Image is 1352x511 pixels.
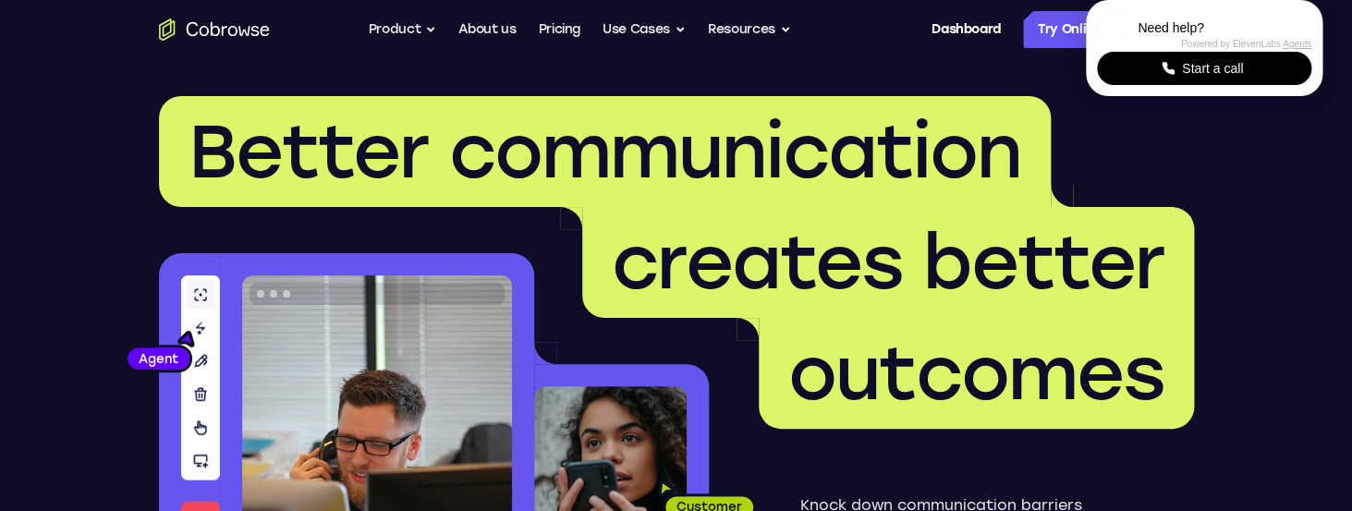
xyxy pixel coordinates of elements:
span: outcomes [788,329,1164,418]
a: Go to the home page [159,18,270,41]
a: Dashboard [932,11,1001,48]
span: creates better [612,218,1164,307]
span: Better communication [189,107,1021,196]
button: Product [369,11,437,48]
a: Pricing [538,11,580,48]
button: Resources [708,11,791,48]
a: Try Online Demo [1023,11,1194,48]
button: Use Cases [603,11,686,48]
a: About us [458,11,516,48]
